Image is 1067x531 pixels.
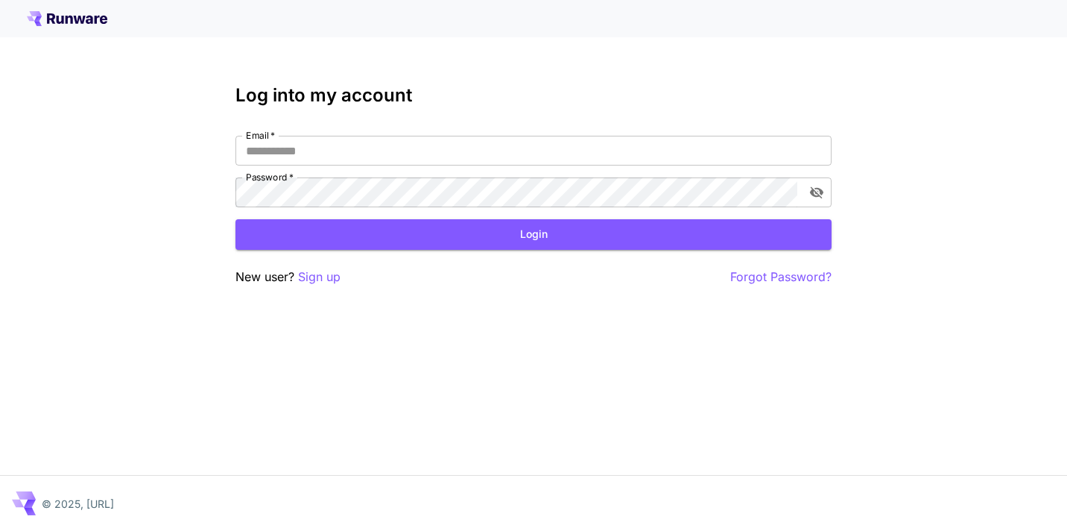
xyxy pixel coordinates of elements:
label: Email [246,129,275,142]
label: Password [246,171,294,183]
button: Login [235,219,832,250]
h3: Log into my account [235,85,832,106]
button: Forgot Password? [730,268,832,286]
button: Sign up [298,268,341,286]
p: New user? [235,268,341,286]
p: © 2025, [URL] [42,496,114,512]
button: toggle password visibility [803,179,830,206]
